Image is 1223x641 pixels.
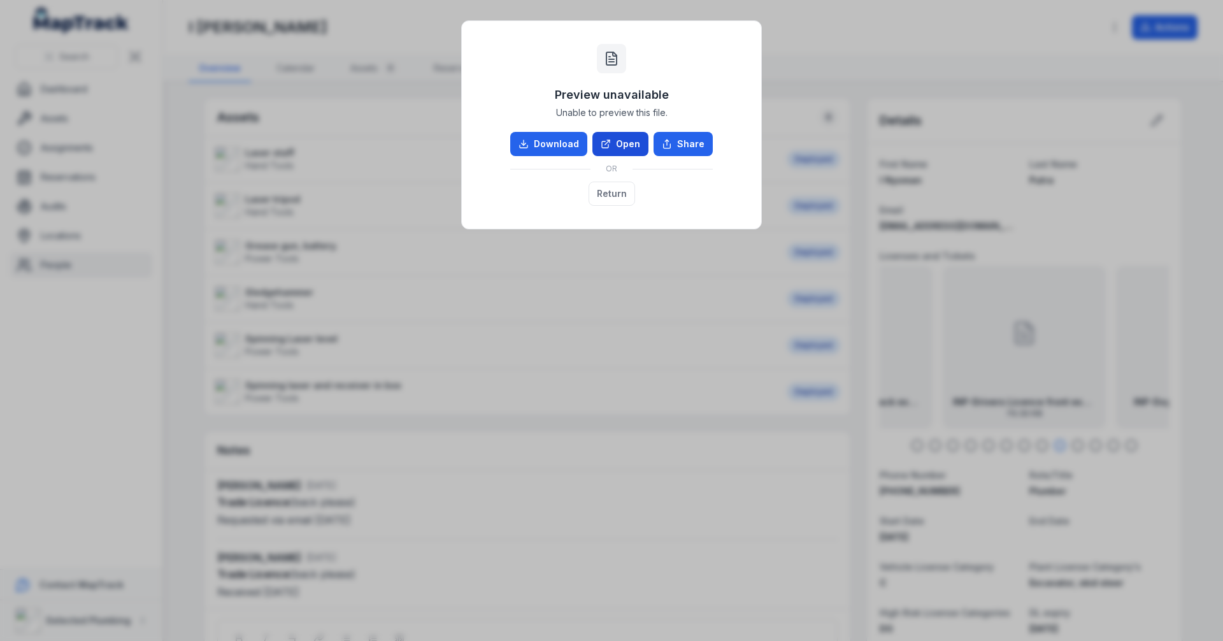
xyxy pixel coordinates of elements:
[510,156,713,182] div: OR
[589,182,635,206] button: Return
[654,132,713,156] button: Share
[556,106,668,119] span: Unable to preview this file.
[510,132,587,156] a: Download
[592,132,648,156] a: Open
[555,86,669,104] h3: Preview unavailable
